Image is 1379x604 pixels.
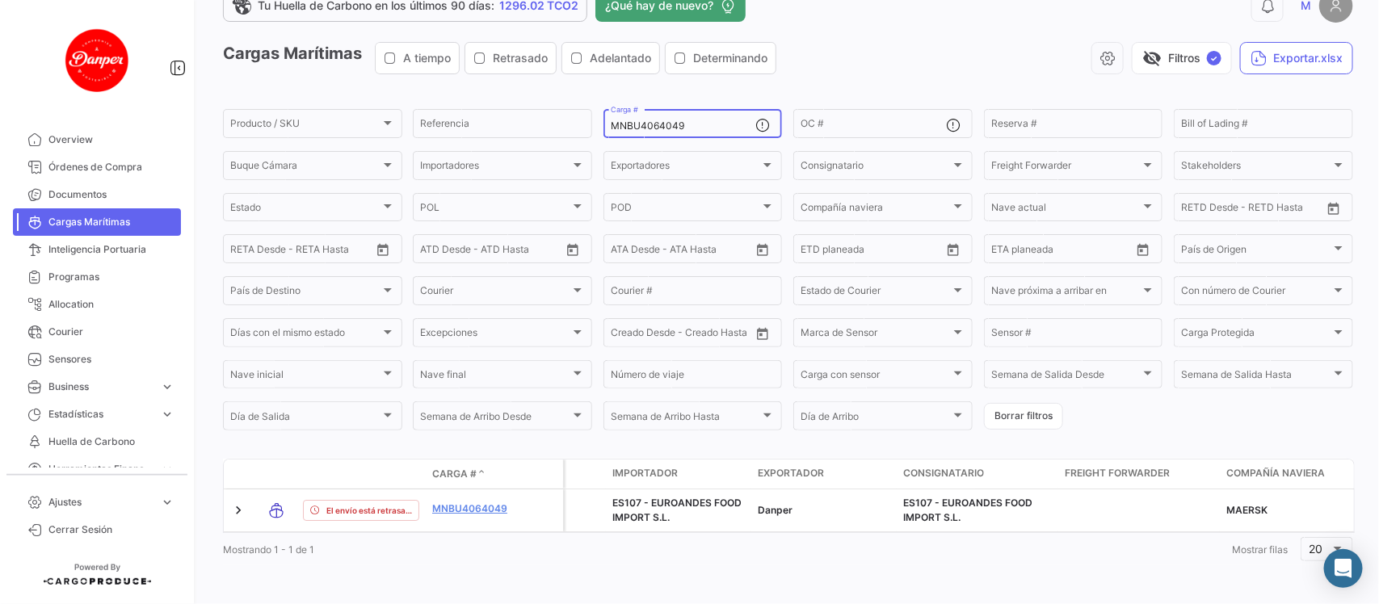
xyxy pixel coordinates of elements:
[13,236,181,263] a: Inteligencia Portuaria
[13,181,181,208] a: Documentos
[160,407,174,422] span: expand_more
[376,43,459,73] button: A tiempo
[426,460,523,488] datatable-header-cell: Carga #
[1322,196,1346,220] button: Open calendar
[801,371,951,383] span: Carga con sensor
[1232,543,1288,556] span: Mostrar filas
[48,462,153,476] span: Herramientas Financieras
[1181,371,1331,383] span: Semana de Salida Hasta
[758,466,824,480] span: Exportador
[1181,287,1331,299] span: Con número de Courier
[230,502,246,518] a: Expand/Collapse Row
[750,237,775,262] button: Open calendar
[1226,504,1268,516] span: MAERSK
[13,126,181,153] a: Overview
[48,132,174,147] span: Overview
[565,459,606,489] datatable-header-cell: Carga Protegida
[420,413,570,425] span: Semana de Arribo Desde
[991,245,1020,257] input: Desde
[420,162,570,174] span: Importadores
[13,153,181,181] a: Órdenes de Compra
[897,459,1058,489] datatable-header-cell: Consignatario
[48,380,153,394] span: Business
[612,466,678,480] span: Importador
[230,245,259,257] input: Desde
[48,270,174,284] span: Programas
[841,245,908,257] input: Hasta
[562,43,659,73] button: Adelantado
[684,329,751,341] input: Creado Hasta
[13,263,181,291] a: Programas
[1058,459,1220,489] datatable-header-cell: Freight Forwarder
[13,208,181,236] a: Cargas Marítimas
[1324,549,1363,588] div: Abrir Intercom Messenger
[801,413,951,425] span: Día de Arribo
[611,245,660,257] input: ATA Desde
[984,403,1063,430] button: Borrar filtros
[432,501,516,516] a: MNBU4064049
[13,346,181,373] a: Sensores
[801,287,951,299] span: Estado de Courier
[160,380,174,394] span: expand_more
[482,245,549,257] input: ATD Hasta
[1181,329,1331,341] span: Carga Protegida
[420,329,570,341] span: Excepciones
[758,504,793,516] span: Danper
[48,297,174,312] span: Allocation
[420,371,570,383] span: Nave final
[230,120,380,132] span: Producto / SKU
[666,43,776,73] button: Determinando
[611,162,761,174] span: Exportadores
[230,204,380,216] span: Estado
[693,50,767,66] span: Determinando
[1221,204,1289,216] input: Hasta
[1220,459,1365,489] datatable-header-cell: Compañía naviera
[326,504,412,517] span: El envío está retrasado.
[941,237,965,262] button: Open calendar
[903,497,1032,523] span: ES107 - EUROANDES FOOD IMPORT S.L.
[48,407,153,422] span: Estadísticas
[230,162,380,174] span: Buque Cámara
[801,162,951,174] span: Consignatario
[420,245,471,257] input: ATD Desde
[612,497,742,523] span: ES107 - EUROANDES FOOD IMPORT S.L.
[611,204,761,216] span: POD
[48,522,174,537] span: Cerrar Sesión
[1226,466,1325,480] span: Compañía naviera
[1240,42,1353,74] button: Exportar.xlsx
[256,468,296,480] datatable-header-cell: Modo de Transporte
[432,467,477,481] span: Carga #
[1181,204,1210,216] input: Desde
[48,352,174,367] span: Sensores
[991,162,1141,174] span: Freight Forwarder
[751,459,897,489] datatable-header-cell: Exportador
[48,215,174,229] span: Cargas Marítimas
[160,462,174,476] span: expand_more
[991,204,1141,216] span: Nave actual
[991,371,1141,383] span: Semana de Salida Desde
[611,413,761,425] span: Semana de Arribo Hasta
[801,245,830,257] input: Desde
[801,329,951,341] span: Marca de Sensor
[523,468,563,480] datatable-header-cell: Póliza
[160,495,174,510] span: expand_more
[1032,245,1099,257] input: Hasta
[1310,542,1323,556] span: 20
[371,237,395,262] button: Open calendar
[420,287,570,299] span: Courier
[296,468,426,480] datatable-header-cell: Estado de Envio
[465,43,556,73] button: Retrasado
[590,50,651,66] span: Adelantado
[230,371,380,383] span: Nave inicial
[13,428,181,455] a: Huella de Carbono
[1181,162,1331,174] span: Stakeholders
[271,245,338,257] input: Hasta
[48,434,174,449] span: Huella de Carbono
[13,318,181,346] a: Courier
[420,204,570,216] span: POL
[48,495,153,510] span: Ajustes
[1142,48,1162,68] span: visibility_off
[13,291,181,318] a: Allocation
[1207,51,1221,65] span: ✓
[230,413,380,425] span: Día de Salida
